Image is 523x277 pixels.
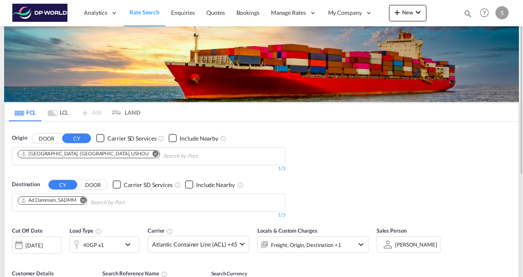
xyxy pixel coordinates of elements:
[130,9,160,16] span: Rate Search
[148,227,173,234] span: Carrier
[113,180,173,189] md-checkbox: Checkbox No Ink
[124,181,173,189] div: Carrier SD Services
[171,9,195,16] span: Enquiries
[463,9,472,18] md-icon: icon-magnify
[495,6,509,19] div: S
[62,134,91,143] button: CY
[167,228,173,235] md-icon: The selected Trucker/Carrierwill be displayed in the rate results If the rates are from another f...
[12,212,285,219] div: 1/3
[102,270,168,277] span: Search Reference Name
[174,182,181,188] md-icon: Unchecked: Search for CY (Container Yard) services for all selected carriers.Checked : Search for...
[152,240,237,249] span: Atlantic Container Line (ACL) +45
[32,134,61,143] button: DOOR
[477,6,495,21] div: Help
[158,135,164,142] md-icon: Unchecked: Search for CY (Container Yard) services for all selected carriers.Checked : Search for...
[463,9,472,21] div: icon-magnify
[413,7,423,17] md-icon: icon-chevron-down
[79,180,107,189] button: DOOR
[21,197,76,204] div: Ad Dammam, SADMM
[257,227,317,234] span: Locals & Custom Charges
[392,7,402,17] md-icon: icon-plus 400-fg
[83,239,104,251] div: 40GP x1
[236,9,259,16] span: Bookings
[107,134,156,143] div: Carrier SD Services
[69,236,139,253] div: 40GP x1icon-chevron-down
[21,150,149,157] div: Houston, TX, USHOU
[163,150,241,163] input: Chips input.
[107,103,140,121] md-tab-item: LAND
[42,103,74,121] md-tab-item: LCL
[377,227,407,234] span: Sales Person
[96,134,156,143] md-checkbox: Checkbox No Ink
[16,194,172,209] md-chips-wrap: Chips container. Use arrow keys to select chips.
[196,181,235,189] div: Include Nearby
[394,238,438,250] md-select: Sales Person: Stacey Castro
[90,196,169,209] input: Chips input.
[16,148,245,163] md-chips-wrap: Chips container. Use arrow keys to select chips.
[12,165,285,172] div: 1/3
[169,134,218,143] md-checkbox: Checkbox No Ink
[392,9,423,16] span: New
[69,227,102,234] span: Load Type
[356,240,366,249] md-icon: icon-chevron-down
[21,150,150,157] div: Press delete to remove this chip.
[257,236,368,253] div: Freight Origin Destination Factory Stuffingicon-chevron-down
[271,9,306,17] span: Manage Rates
[477,6,491,20] span: Help
[12,134,27,142] span: Origin
[74,197,87,205] button: Remove
[84,9,107,17] span: Analytics
[12,270,53,277] span: Customer Details
[395,241,437,248] div: [PERSON_NAME]
[389,5,426,21] button: icon-plus 400-fgNewicon-chevron-down
[123,240,137,249] md-icon: icon-chevron-down
[211,270,247,277] span: Search Currency
[237,182,244,188] md-icon: Unchecked: Ignores neighbouring ports when fetching rates.Checked : Includes neighbouring ports w...
[328,9,362,17] span: My Company
[271,239,341,251] div: Freight Origin Destination Factory Stuffing
[25,242,42,249] div: [DATE]
[185,180,235,189] md-checkbox: Checkbox No Ink
[12,227,43,234] span: Cut Off Date
[12,180,40,189] span: Destination
[12,4,68,22] img: c08ca190194411f088ed0f3ba295208c.png
[9,103,140,121] md-pagination-wrapper: Use the left and right arrow keys to navigate between tabs
[21,197,78,204] div: Press delete to remove this chip.
[147,150,160,159] button: Remove
[12,236,61,254] div: [DATE]
[4,26,519,102] img: LCL+%26+FCL+BACKGROUND.png
[206,9,224,16] span: Quotes
[95,228,102,235] md-icon: icon-information-outline
[49,180,77,189] button: CY
[180,134,218,143] div: Include Nearby
[9,103,42,121] md-tab-item: FCL
[220,135,227,142] md-icon: Unchecked: Ignores neighbouring ports when fetching rates.Checked : Includes neighbouring ports w...
[12,253,18,264] md-datepicker: Select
